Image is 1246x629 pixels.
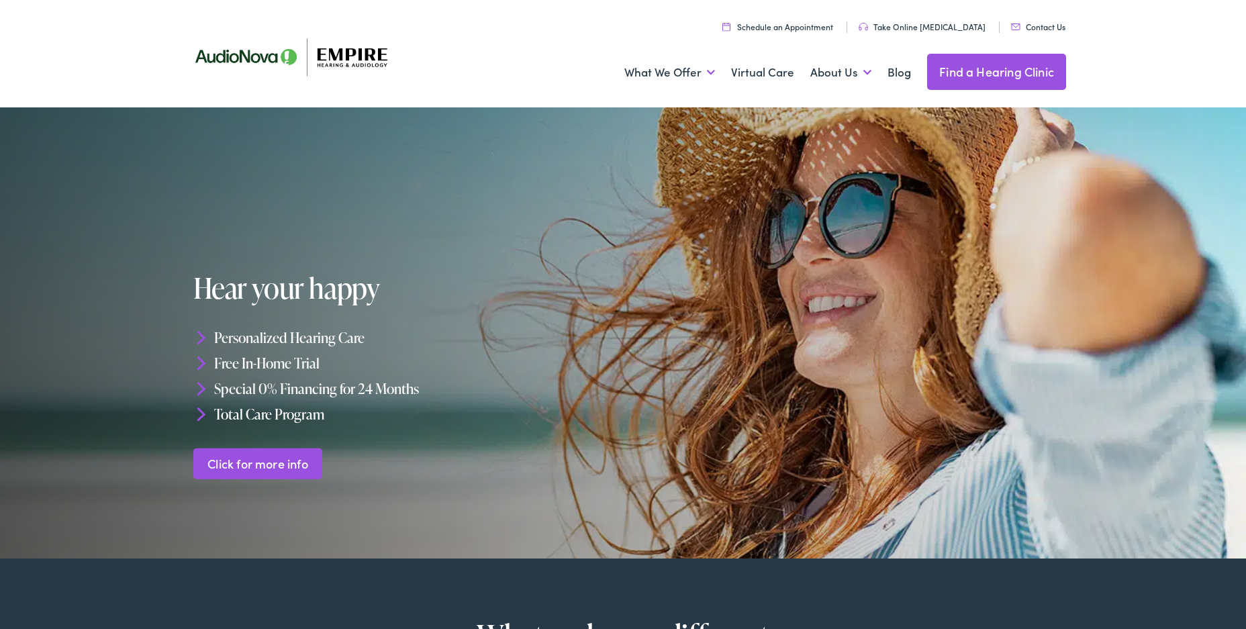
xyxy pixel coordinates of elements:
[1011,21,1065,32] a: Contact Us
[193,325,630,350] li: Personalized Hearing Care
[888,48,911,97] a: Blog
[1011,23,1020,30] img: utility icon
[193,376,630,401] li: Special 0% Financing for 24 Months
[193,448,323,479] a: Click for more info
[859,23,868,31] img: utility icon
[624,48,715,97] a: What We Offer
[193,273,602,303] h1: Hear your happy
[722,22,730,31] img: utility icon
[731,48,794,97] a: Virtual Care
[810,48,871,97] a: About Us
[193,350,630,376] li: Free In-Home Trial
[859,21,986,32] a: Take Online [MEDICAL_DATA]
[927,54,1066,90] a: Find a Hearing Clinic
[193,401,630,426] li: Total Care Program
[722,21,833,32] a: Schedule an Appointment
